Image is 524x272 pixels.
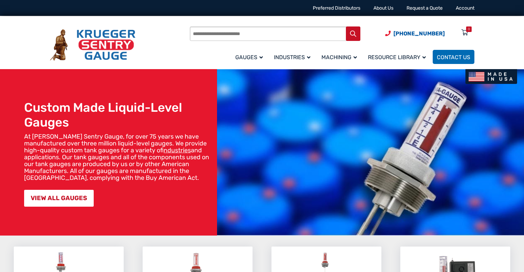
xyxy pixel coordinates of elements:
[364,49,433,65] a: Resource Library
[468,26,470,32] div: 0
[393,30,445,37] span: [PHONE_NUMBER]
[164,146,191,154] a: industries
[24,133,214,181] p: At [PERSON_NAME] Sentry Gauge, for over 75 years we have manufactured over three million liquid-l...
[217,69,524,236] img: bg_hero_bannerksentry
[433,50,474,64] a: Contact Us
[24,100,214,130] h1: Custom Made Liquid-Level Gauges
[235,54,263,61] span: Gauges
[373,5,393,11] a: About Us
[274,54,310,61] span: Industries
[407,5,443,11] a: Request a Quote
[313,5,360,11] a: Preferred Distributors
[385,29,445,38] a: Phone Number (920) 434-8860
[456,5,474,11] a: Account
[317,49,364,65] a: Machining
[437,54,470,61] span: Contact Us
[231,49,270,65] a: Gauges
[321,54,357,61] span: Machining
[50,29,135,61] img: Krueger Sentry Gauge
[465,69,517,84] img: Made In USA
[270,49,317,65] a: Industries
[368,54,426,61] span: Resource Library
[24,190,94,207] a: VIEW ALL GAUGES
